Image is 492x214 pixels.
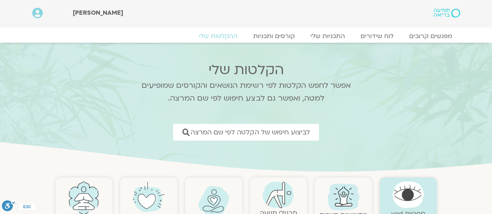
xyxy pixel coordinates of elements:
[131,62,361,78] h2: הקלטות שלי
[245,32,303,40] a: קורסים ותכניות
[303,32,353,40] a: התכניות שלי
[353,32,401,40] a: לוח שידורים
[191,129,310,136] span: לביצוע חיפוש של הקלטה לפי שם המרצה
[131,79,361,105] p: אפשר לחפש הקלטות לפי רשימת הנושאים והקורסים שמופיעים למטה, ואפשר גם לבצע חיפוש לפי שם המרצה.
[191,32,245,40] a: ההקלטות שלי
[401,32,460,40] a: מפגשים קרובים
[73,9,123,17] span: [PERSON_NAME]
[32,32,460,40] nav: Menu
[173,124,319,141] a: לביצוע חיפוש של הקלטה לפי שם המרצה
